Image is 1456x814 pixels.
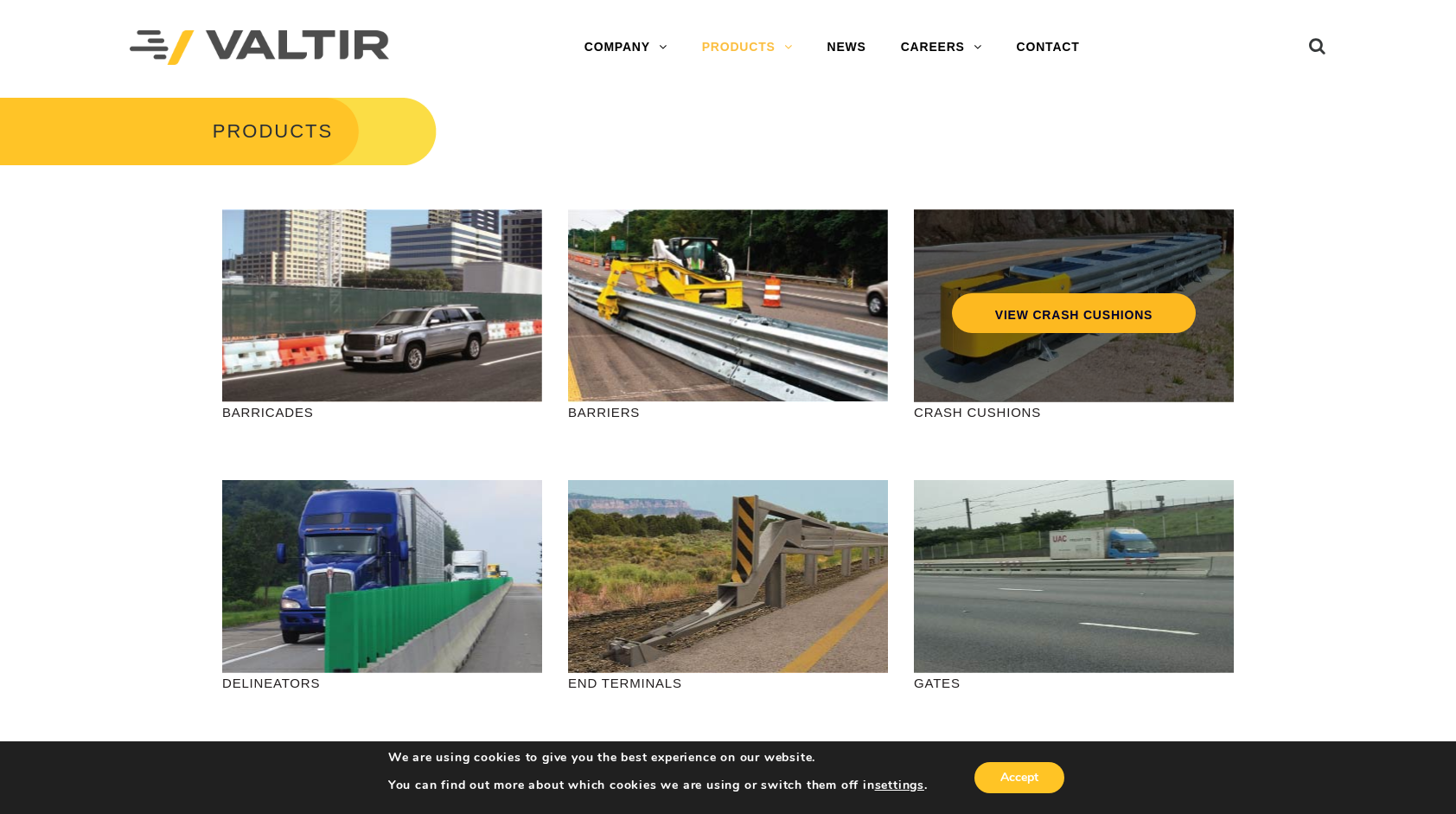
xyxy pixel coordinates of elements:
[914,402,1234,422] p: CRASH CUSHIONS
[222,402,542,422] p: BARRICADES
[884,30,999,65] a: CAREERS
[222,673,542,693] p: DELINEATORS
[568,402,888,422] p: BARRIERS
[567,30,685,65] a: COMPANY
[388,778,928,793] p: You can find out more about which cookies we are using or switch them off in .
[810,30,884,65] a: NEWS
[130,30,389,66] img: Valtir
[974,762,1064,793] button: Accept
[568,673,888,693] p: END TERMINALS
[999,30,1097,65] a: CONTACT
[875,778,924,793] button: settings
[952,293,1196,333] a: VIEW CRASH CUSHIONS
[685,30,810,65] a: PRODUCTS
[914,673,1234,693] p: GATES
[388,750,928,766] p: We are using cookies to give you the best experience on our website.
